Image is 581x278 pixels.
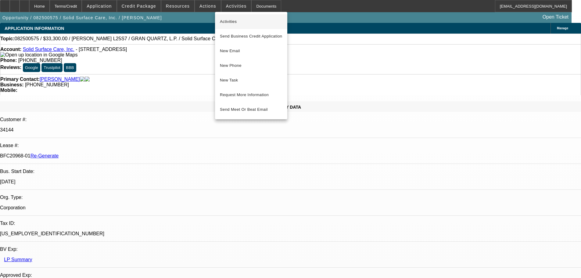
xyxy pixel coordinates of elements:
[220,91,282,99] span: Request More Information
[220,77,282,84] span: New Task
[220,33,282,40] span: Send Business Credit Application
[220,106,282,113] span: Send Meet Or Beat Email
[220,62,282,69] span: New Phone
[220,47,282,55] span: New Email
[220,18,282,25] span: Activities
